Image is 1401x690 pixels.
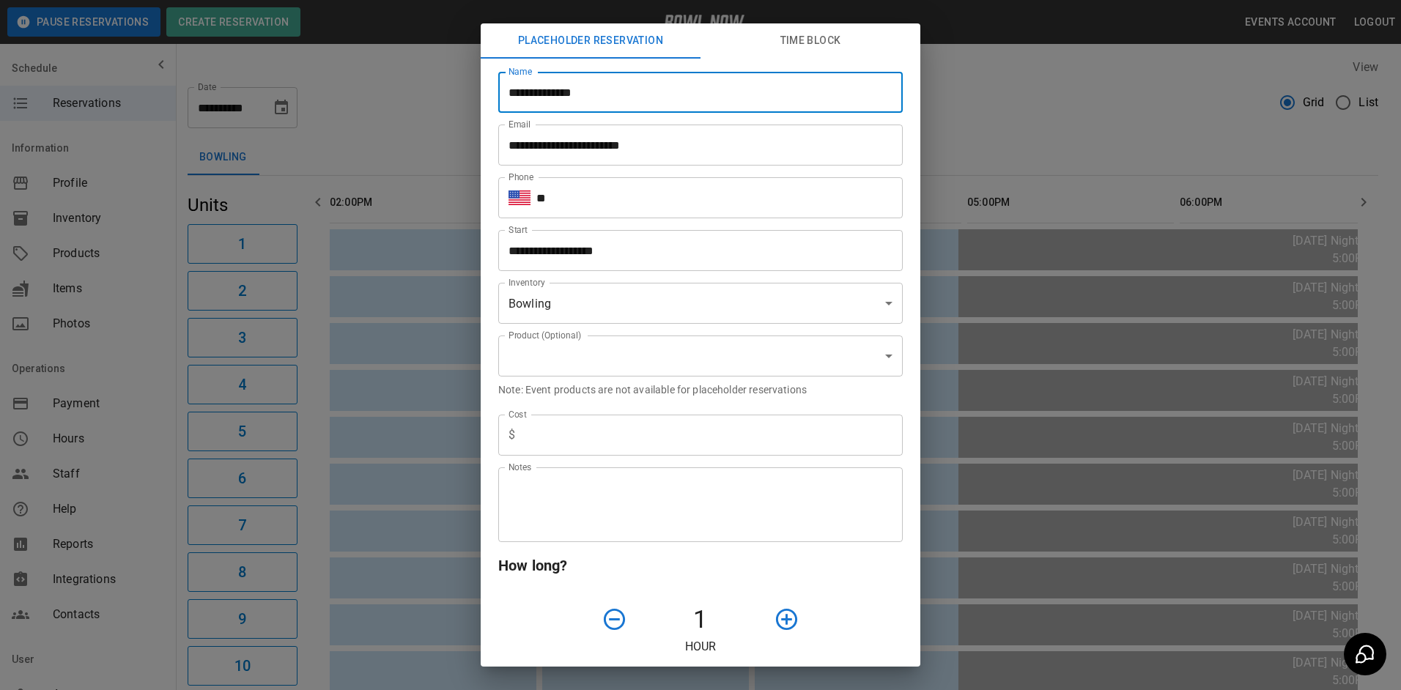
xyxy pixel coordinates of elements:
button: Placeholder Reservation [481,23,700,59]
input: Choose date, selected date is Sep 30, 2025 [498,230,892,271]
p: Hour [498,638,903,656]
h4: 1 [633,604,768,635]
button: Time Block [700,23,920,59]
p: $ [509,426,515,444]
h6: How long? [498,554,903,577]
label: Phone [509,171,533,183]
button: Select country [509,187,531,209]
div: Bowling [498,283,903,324]
p: Note: Event products are not available for placeholder reservations [498,382,903,397]
div: ​ [498,335,903,376]
label: Start [509,223,528,236]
